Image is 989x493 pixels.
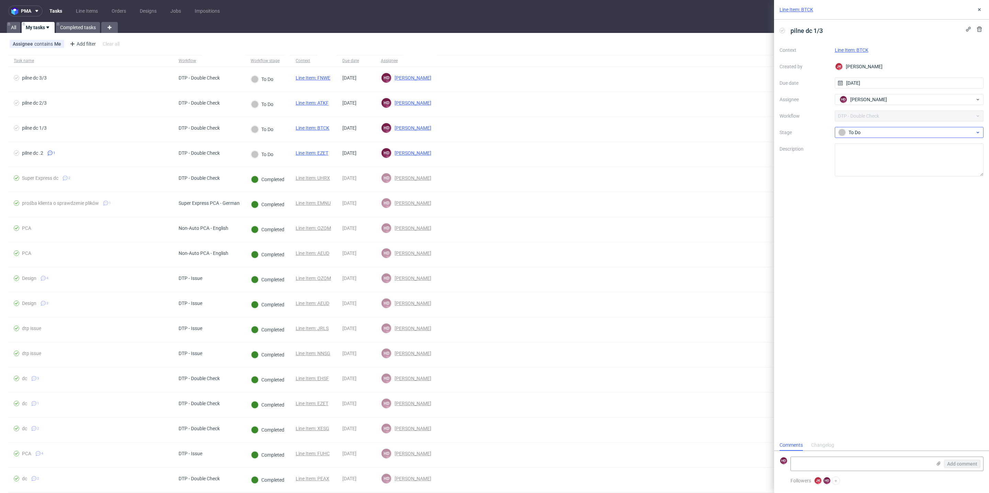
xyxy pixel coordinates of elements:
[22,476,27,481] div: dc
[22,250,31,256] div: PCA
[382,98,391,108] figcaption: HD
[22,225,31,231] div: PCA
[296,225,331,231] a: Line Item: QZQM
[382,298,391,308] figcaption: HD
[22,150,43,156] div: pilne dc .2
[296,301,329,306] a: Line Item: AEUD
[251,376,284,384] div: Completed
[382,449,391,458] figcaption: HD
[251,351,284,359] div: Completed
[296,175,330,181] a: Line Item: UHRX
[22,351,41,356] div: dtp issue
[251,201,284,208] div: Completed
[191,5,224,16] a: Impositions
[392,200,431,206] span: [PERSON_NAME]
[179,58,196,63] div: Workflow
[179,250,228,256] div: Non-Auto PCA - English
[22,401,27,406] div: dc
[382,324,391,333] figcaption: HD
[382,173,391,183] figcaption: HD
[179,200,240,206] div: Super Express PCA - German
[382,223,391,233] figcaption: HD
[179,100,220,106] div: DTP - Double Check
[179,175,220,181] div: DTP - Double Check
[392,326,431,331] span: [PERSON_NAME]
[22,75,47,81] div: pilne dc 3/3
[392,301,431,306] span: [PERSON_NAME]
[342,376,356,381] span: [DATE]
[296,351,330,356] a: Line Item: NNSG
[296,451,330,456] a: Line Item: FUHC
[136,5,161,16] a: Designs
[780,457,787,464] figcaption: HD
[53,150,55,156] span: 1
[179,376,220,381] div: DTP - Double Check
[382,73,391,83] figcaption: HD
[780,95,829,104] label: Assignee
[22,301,36,306] div: Design
[251,126,273,133] div: To Do
[22,200,99,206] div: prośba klienta o sprawdzenie plików
[179,75,220,81] div: DTP - Double Check
[101,39,121,49] div: Clear all
[68,175,70,181] span: 2
[14,58,168,64] span: Task name
[179,225,228,231] div: Non-Auto PCA - English
[296,200,331,206] a: Line Item: EMNU
[179,125,220,131] div: DTP - Double Check
[22,376,27,381] div: dc
[791,478,811,483] span: Followers
[296,150,328,156] a: Line Item: EZET
[342,75,356,81] span: [DATE]
[251,301,284,308] div: Completed
[382,273,391,283] figcaption: HD
[382,374,391,383] figcaption: HD
[21,9,31,13] span: pma
[835,61,984,72] div: [PERSON_NAME]
[342,326,356,331] span: [DATE]
[296,125,329,131] a: Line Item: BTCK
[392,476,431,481] span: [PERSON_NAME]
[251,251,284,258] div: Completed
[780,145,829,175] label: Description
[296,476,329,481] a: Line Item: PEAX
[54,41,61,47] div: Me
[382,399,391,408] figcaption: HD
[22,100,47,106] div: pilne dc 2/3
[179,150,220,156] div: DTP - Double Check
[838,129,975,136] div: To Do
[780,46,829,54] label: Context
[815,477,821,484] figcaption: JK
[41,451,43,456] span: 4
[107,5,130,16] a: Orders
[13,41,34,47] span: Assignee
[67,38,97,49] div: Add filter
[342,175,356,181] span: [DATE]
[382,349,391,358] figcaption: HD
[392,250,431,256] span: [PERSON_NAME]
[37,476,39,481] span: 2
[251,151,273,158] div: To Do
[342,250,356,256] span: [DATE]
[296,326,329,331] a: Line Item: JRLS
[179,451,202,456] div: DTP - Issue
[342,351,356,356] span: [DATE]
[56,22,100,33] a: Completed tasks
[382,148,391,158] figcaption: HD
[296,426,329,431] a: Line Item: XESG
[7,22,20,33] a: All
[251,176,284,183] div: Completed
[34,41,54,47] span: contains
[392,100,431,106] span: [PERSON_NAME]
[179,301,202,306] div: DTP - Issue
[179,326,202,331] div: DTP - Issue
[37,401,39,406] span: 1
[109,200,111,206] span: 1
[392,225,431,231] span: [PERSON_NAME]
[342,125,356,131] span: [DATE]
[251,401,284,409] div: Completed
[840,96,847,103] figcaption: HD
[342,200,356,206] span: [DATE]
[392,175,431,181] span: [PERSON_NAME]
[296,75,330,81] a: Line Item: FNWE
